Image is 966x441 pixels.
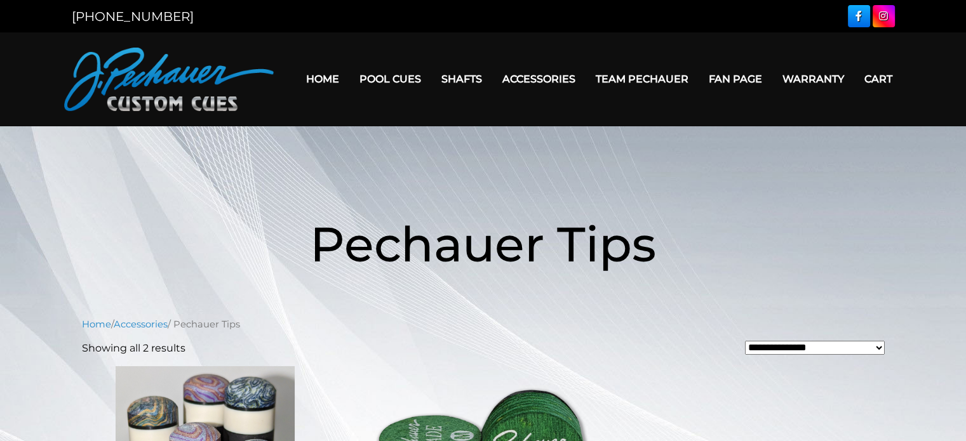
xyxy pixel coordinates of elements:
select: Shop order [745,341,885,355]
span: Pechauer Tips [310,214,656,273]
a: Home [296,63,349,95]
a: [PHONE_NUMBER] [72,9,194,24]
a: Pool Cues [349,63,431,95]
a: Accessories [492,63,586,95]
a: Cart [854,63,902,95]
a: Team Pechauer [586,63,699,95]
img: Pechauer Custom Cues [64,48,274,111]
a: Warranty [772,63,854,95]
a: Home [82,319,111,330]
a: Shafts [431,63,492,95]
a: Accessories [114,319,168,330]
nav: Breadcrumb [82,317,885,331]
a: Fan Page [699,63,772,95]
p: Showing all 2 results [82,341,185,356]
